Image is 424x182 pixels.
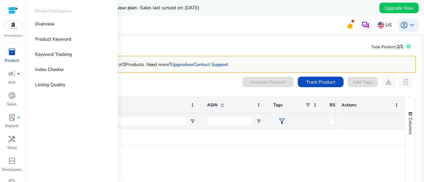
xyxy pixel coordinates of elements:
[58,117,186,125] input: Product Name Filter Input
[207,102,218,108] span: ASIN
[207,117,252,125] input: ASIN Filter Input
[378,22,384,28] img: us.svg
[7,101,17,107] p: Sales
[342,102,356,108] span: Actions
[386,19,392,31] p: US
[8,157,16,165] span: code_blocks
[54,61,228,68] p: You've reached your Plan Limit of Products. Need more?
[8,48,16,56] span: inventory_2
[371,44,397,50] span: Total Product:
[8,113,16,121] span: lab_profile
[7,145,17,151] p: Tools
[330,102,338,108] span: BSR
[193,61,228,68] a: Contact Support
[171,61,193,68] span: or
[306,79,335,86] span: Track Product
[298,77,344,87] button: Track Product
[123,61,126,68] b: 2
[5,57,19,63] p: Product
[400,21,408,29] span: account_circle
[8,91,16,99] span: donut_small
[382,75,395,89] button: download
[190,119,195,124] button: Open Filter Menu
[4,33,23,38] p: Marketplace
[35,8,71,14] p: Product Intelligence
[278,117,286,125] span: filter_alt
[44,5,199,11] h5: Data syncs run less frequently on your plan -
[35,51,72,58] p: Keyword Tracking
[35,36,71,43] p: Product Keyword
[256,119,261,124] button: Open Filter Menu
[379,3,419,13] button: Upgrade Now
[35,20,55,27] p: Overview
[5,123,19,129] p: Reports
[8,70,16,78] span: campaign
[273,102,283,108] span: Tags
[408,21,416,29] span: keyboard_arrow_down
[8,79,16,85] p: Ads
[171,61,189,68] a: Upgrade
[385,5,413,12] span: Upgrade Now
[385,78,393,86] span: download
[35,66,64,73] p: Index Checker
[140,5,199,11] span: Sales last synced on: [DATE]
[8,135,16,143] span: handyman
[17,72,20,75] span: fiber_manual_record
[407,118,413,134] span: Columns
[17,116,20,119] span: fiber_manual_record
[397,44,403,50] span: 2/2
[2,166,22,172] p: Developers
[35,81,65,88] p: Listing Quality
[4,21,22,31] img: amazon.svg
